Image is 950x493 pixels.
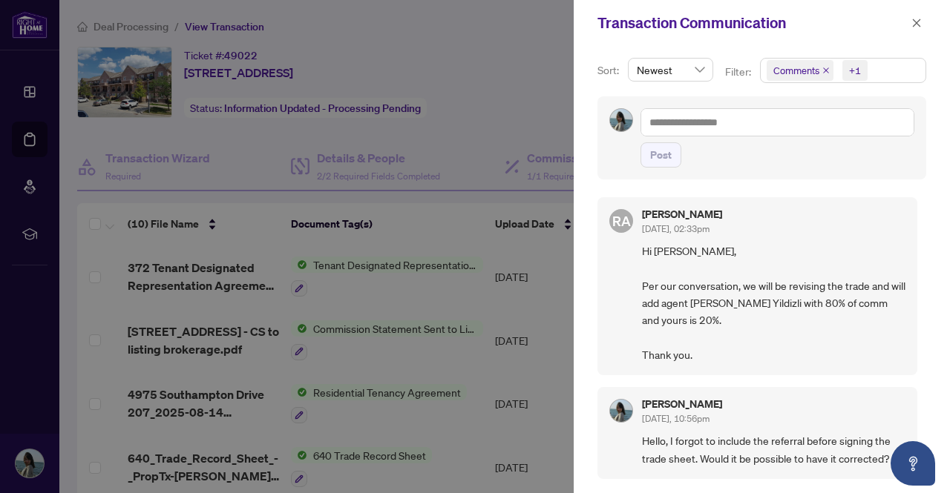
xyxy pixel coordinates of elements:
[849,63,861,78] div: +1
[725,64,753,80] p: Filter:
[642,223,710,234] span: [DATE], 02:33pm
[642,242,905,364] span: Hi [PERSON_NAME], Per our conversation, we will be revising the trade and will add agent [PERSON_...
[642,413,710,424] span: [DATE], 10:56pm
[891,441,935,486] button: Open asap
[642,432,905,467] span: Hello, I forgot to include the referral before signing the trade sheet. Would it be possible to h...
[911,18,922,28] span: close
[610,400,632,422] img: Profile Icon
[597,62,622,79] p: Sort:
[642,399,722,409] h5: [PERSON_NAME]
[597,12,907,34] div: Transaction Communication
[610,109,632,131] img: Profile Icon
[773,63,819,78] span: Comments
[612,211,631,231] span: RA
[822,67,830,74] span: close
[637,59,704,81] span: Newest
[641,142,681,168] button: Post
[767,60,833,81] span: Comments
[642,209,722,219] h5: [PERSON_NAME]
